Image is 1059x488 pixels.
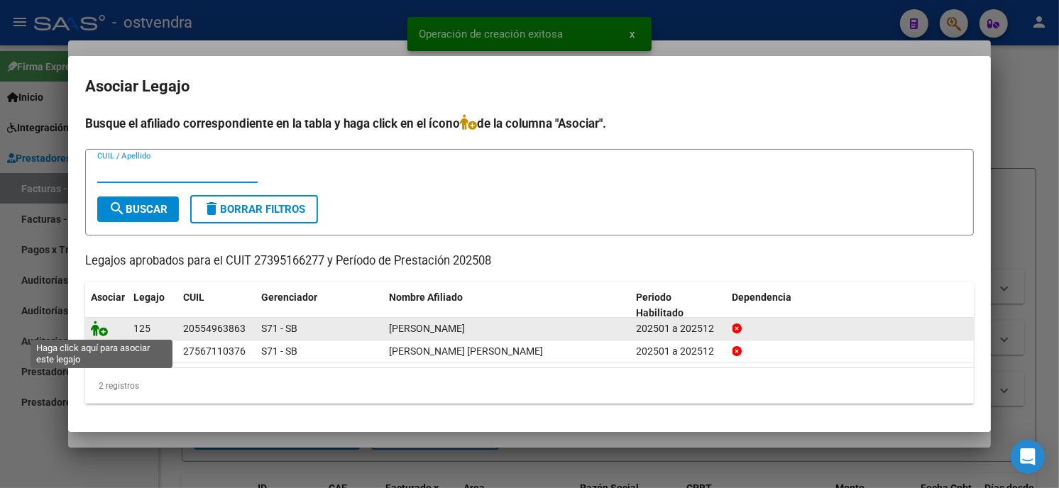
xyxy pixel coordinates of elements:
[732,292,792,303] span: Dependencia
[203,203,305,216] span: Borrar Filtros
[727,282,975,329] datatable-header-cell: Dependencia
[190,195,318,223] button: Borrar Filtros
[133,323,150,334] span: 125
[383,282,631,329] datatable-header-cell: Nombre Afiliado
[389,345,543,357] span: ZAYAS PRISCILA KEIRA
[85,73,974,100] h2: Asociar Legajo
[637,343,721,360] div: 202501 a 202512
[183,321,246,337] div: 20554963863
[85,253,974,270] p: Legajos aprobados para el CUIT 27395166277 y Período de Prestación 202508
[109,200,126,217] mat-icon: search
[128,282,177,329] datatable-header-cell: Legajo
[261,323,297,334] span: S71 - SB
[133,292,165,303] span: Legajo
[261,345,297,357] span: S71 - SB
[183,343,246,360] div: 27567110376
[389,323,465,334] span: FUCCI BAUTISTA
[109,203,168,216] span: Buscar
[133,345,150,357] span: 122
[256,282,383,329] datatable-header-cell: Gerenciador
[637,292,684,319] span: Periodo Habilitado
[85,114,974,133] h4: Busque el afiliado correspondiente en la tabla y haga click en el ícono de la columna "Asociar".
[1011,440,1045,474] div: Open Intercom Messenger
[261,292,317,303] span: Gerenciador
[91,292,125,303] span: Asociar
[177,282,256,329] datatable-header-cell: CUIL
[203,200,220,217] mat-icon: delete
[183,292,204,303] span: CUIL
[85,282,128,329] datatable-header-cell: Asociar
[97,196,179,222] button: Buscar
[637,321,721,337] div: 202501 a 202512
[631,282,727,329] datatable-header-cell: Periodo Habilitado
[389,292,463,303] span: Nombre Afiliado
[85,368,974,404] div: 2 registros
